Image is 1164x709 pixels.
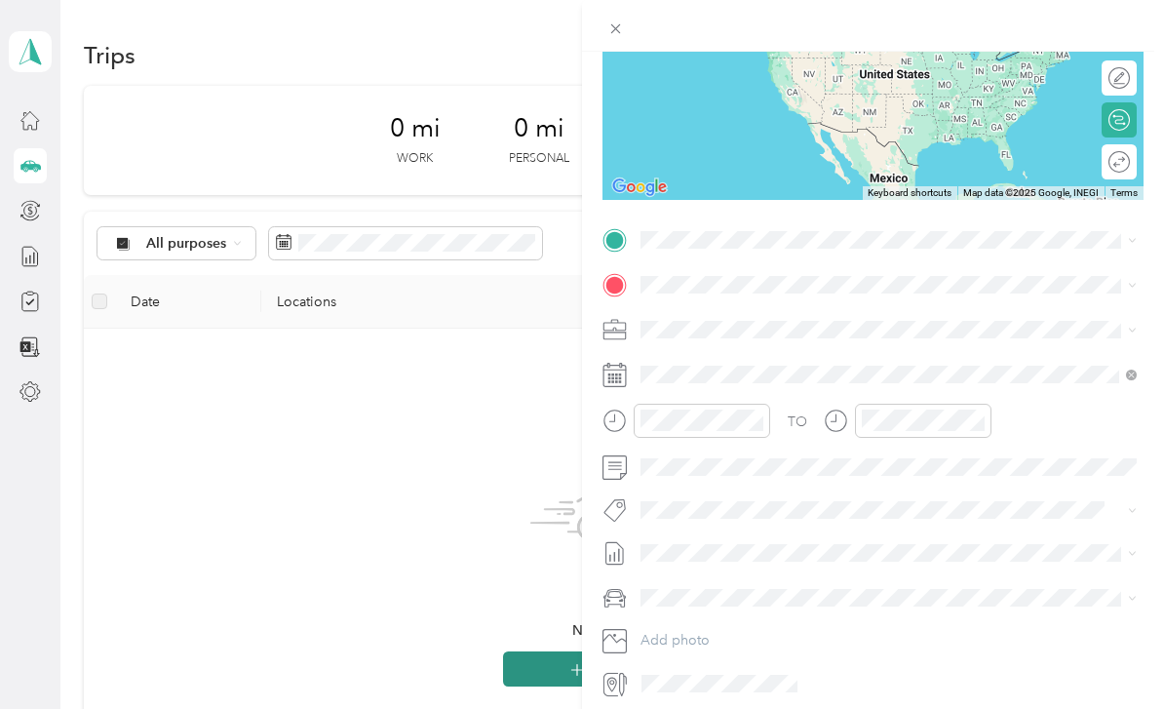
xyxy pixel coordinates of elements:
[1055,600,1164,709] iframe: Everlance-gr Chat Button Frame
[868,186,951,200] button: Keyboard shortcuts
[607,175,672,200] a: Open this area in Google Maps (opens a new window)
[634,627,1144,654] button: Add photo
[963,187,1099,198] span: Map data ©2025 Google, INEGI
[607,175,672,200] img: Google
[788,412,807,432] div: TO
